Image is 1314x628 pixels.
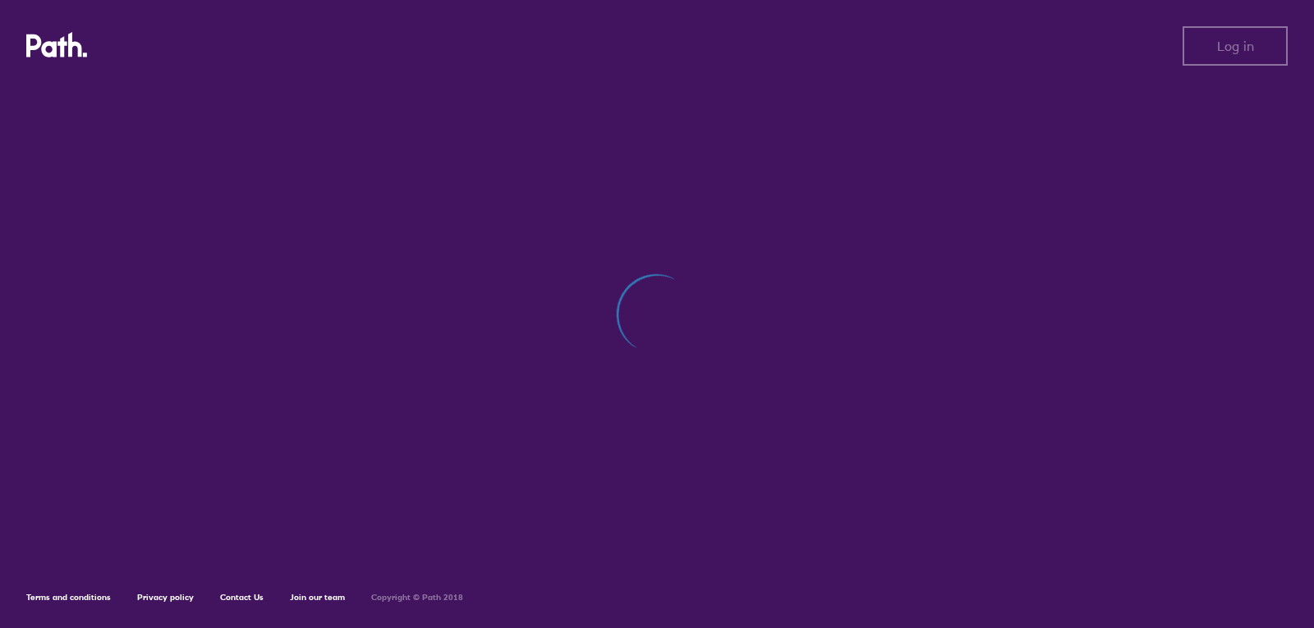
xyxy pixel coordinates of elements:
[1183,26,1288,66] button: Log in
[290,592,345,603] a: Join our team
[1217,39,1254,53] span: Log in
[371,593,463,603] h6: Copyright © Path 2018
[26,592,111,603] a: Terms and conditions
[137,592,194,603] a: Privacy policy
[220,592,264,603] a: Contact Us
